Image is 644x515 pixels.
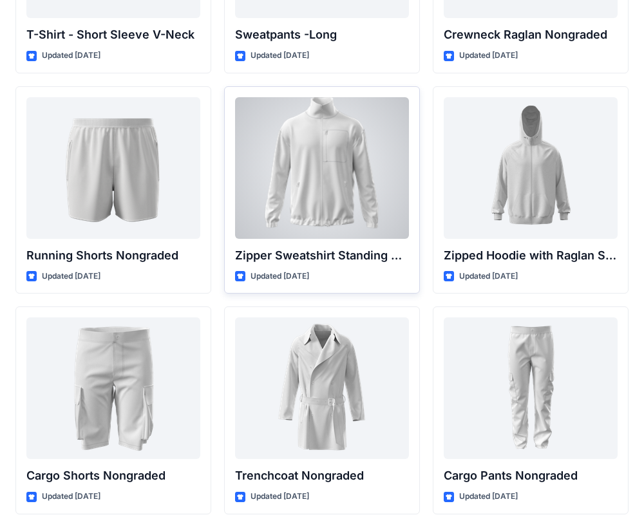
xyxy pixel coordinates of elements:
[444,97,618,239] a: Zipped Hoodie with Raglan Sleeve Nongraded
[459,270,518,283] p: Updated [DATE]
[459,49,518,62] p: Updated [DATE]
[26,26,200,44] p: T-Shirt - Short Sleeve V-Neck
[444,317,618,459] a: Cargo Pants Nongraded
[251,490,309,503] p: Updated [DATE]
[251,49,309,62] p: Updated [DATE]
[26,467,200,485] p: Cargo Shorts Nongraded
[42,270,100,283] p: Updated [DATE]
[235,26,409,44] p: Sweatpants -Long
[235,97,409,239] a: Zipper Sweatshirt Standing Collar Nongraded
[26,247,200,265] p: Running Shorts Nongraded
[42,490,100,503] p: Updated [DATE]
[444,26,618,44] p: Crewneck Raglan Nongraded
[235,247,409,265] p: Zipper Sweatshirt Standing Collar Nongraded
[444,247,618,265] p: Zipped Hoodie with Raglan Sleeve Nongraded
[42,49,100,62] p: Updated [DATE]
[459,490,518,503] p: Updated [DATE]
[251,270,309,283] p: Updated [DATE]
[26,317,200,459] a: Cargo Shorts Nongraded
[444,467,618,485] p: Cargo Pants Nongraded
[235,317,409,459] a: Trenchcoat Nongraded
[26,97,200,239] a: Running Shorts Nongraded
[235,467,409,485] p: Trenchcoat Nongraded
